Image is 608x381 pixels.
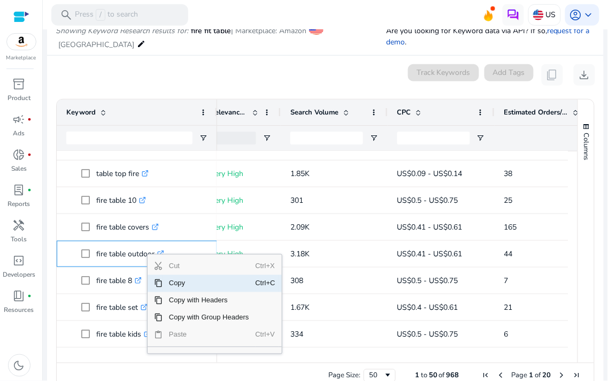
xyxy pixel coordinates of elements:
span: Paste [163,326,256,344]
span: code_blocks [13,254,26,267]
span: US$0.5 - US$0.75 [397,329,458,339]
p: fire table covers [96,216,159,238]
span: Page [512,371,528,380]
span: 44 [504,249,513,259]
p: Product [7,93,30,103]
span: of [439,371,445,380]
span: handyman [13,219,26,232]
span: 968 [447,371,459,380]
img: amazon.svg [7,34,36,50]
p: fire table 10 [96,189,146,211]
span: US$0.09 - US$0.14 [397,169,463,179]
button: Open Filter Menu [370,134,378,142]
span: campaign [13,113,26,126]
span: Columns [582,133,591,160]
span: US$0.5 - US$0.75 [397,276,458,286]
span: 1.21K [290,142,310,152]
span: to [421,371,427,380]
div: Next Page [558,371,566,380]
span: donut_small [13,148,26,161]
span: fiber_manual_record [28,153,32,157]
span: 308 [290,276,303,286]
p: fire table 8 [96,270,142,292]
span: download [578,68,591,81]
span: keyboard_arrow_down [582,9,595,21]
mat-icon: edit [137,37,145,50]
span: US$0.41 - US$0.61 [397,249,463,259]
input: Keyword Filter Input [66,132,193,144]
div: Page Size: [328,371,360,380]
span: inventory_2 [13,78,26,90]
span: 6 [504,329,509,339]
span: 3.18K [290,249,310,259]
span: Ctrl+V [256,326,279,344]
div: Previous Page [497,371,505,380]
button: Open Filter Menu [263,134,271,142]
span: Search Volume [290,108,338,117]
p: Resources [4,305,34,315]
p: Marketplace [6,54,36,62]
input: CPC Filter Input [397,132,470,144]
span: 7 [504,276,509,286]
span: of [535,371,541,380]
p: gas fire table [96,350,149,372]
span: 20 [543,371,551,380]
p: Sales [11,164,27,173]
div: Context Menu [147,254,282,354]
span: / [96,9,105,21]
p: Tools [11,234,27,244]
span: CPC [397,108,411,117]
p: Are you looking for Keyword data via API? If so, . [386,25,595,48]
span: Copy with Headers [163,292,256,309]
p: table top fire [96,163,149,185]
span: Keyword [66,108,96,117]
span: dark_mode [13,359,26,372]
p: Press to search [75,9,138,21]
span: 2.09K [290,222,310,232]
span: Copy [163,275,256,292]
span: Ctrl+X [256,258,279,275]
span: Ctrl+C [256,275,279,292]
span: 301 [290,195,303,205]
span: 334 [290,329,303,339]
span: search [60,9,73,21]
div: 50 [369,371,383,380]
span: account_circle [569,9,582,21]
span: 1 [529,371,534,380]
span: fiber_manual_record [28,294,32,298]
p: Very High [210,163,271,185]
span: 1.67K [290,302,310,313]
span: US$0.41 - US$0.61 [397,222,463,232]
button: Open Filter Menu [199,134,207,142]
span: fiber_manual_record [28,188,32,192]
span: Estimated Orders/Month [504,108,568,117]
span: 21 [504,302,513,313]
img: us.svg [533,10,544,20]
span: book_4 [13,289,26,302]
p: Very High [210,189,271,211]
p: Developers [3,270,35,279]
p: Very High [210,243,271,265]
div: First Page [482,371,490,380]
span: 50 [429,371,437,380]
span: 1 [415,371,419,380]
span: Cut [163,258,256,275]
div: Last Page [573,371,581,380]
p: Reports [8,199,30,209]
input: Search Volume Filter Input [290,132,363,144]
span: 38 [504,169,513,179]
p: fire table kids [96,323,151,345]
span: 165 [504,222,517,232]
p: US [546,5,556,24]
span: US$0.5 - US$0.75 [397,195,458,205]
span: 1.85K [290,169,310,179]
span: Copy with Group Headers [163,309,256,326]
span: 25 [504,195,513,205]
p: Ads [13,128,25,138]
span: Relevance Score [210,108,248,117]
p: fire table outdoor [96,243,164,265]
span: US$0.4 - US$0.61 [397,302,458,313]
button: download [574,64,595,86]
button: Open Filter Menu [476,134,485,142]
span: [GEOGRAPHIC_DATA] [58,40,134,50]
